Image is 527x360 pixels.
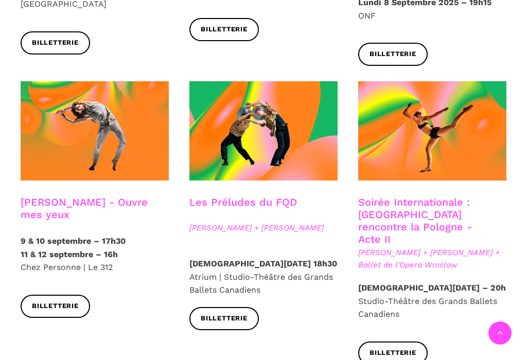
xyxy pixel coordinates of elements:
[189,257,338,297] p: Atrium | Studio-Théâtre des Grands Ballets Canadiens
[370,348,416,358] span: Billetterie
[358,196,472,245] a: Soirée Internationale : [GEOGRAPHIC_DATA] rencontre la Pologne - Acte II
[358,43,428,66] a: Billetterie
[32,38,79,48] span: Billetterie
[21,196,169,222] h3: [PERSON_NAME] - Ouvre mes yeux
[358,281,506,321] p: Studio-Théâtre des Grands Ballets Canadiens
[189,307,259,330] a: Billetterie
[370,49,416,60] span: Billetterie
[358,246,506,271] span: [PERSON_NAME] + [PERSON_NAME] + Ballet de l'Opera Wroclaw
[201,24,248,35] span: Billetterie
[21,236,126,259] strong: 9 & 10 septembre – 17h30 11 & 12 septembre – 16h
[21,295,90,318] a: Billetterie
[189,18,259,41] a: Billetterie
[201,313,248,324] span: Billetterie
[32,301,79,312] span: Billetterie
[21,31,90,55] a: Billetterie
[189,196,297,208] a: Les Préludes du FQD
[358,283,506,293] strong: [DEMOGRAPHIC_DATA][DATE] – 20h
[189,222,338,234] span: [PERSON_NAME] + [PERSON_NAME]
[21,235,169,274] p: Chez Personne | Le 312
[189,259,337,268] strong: [DEMOGRAPHIC_DATA][DATE] 18h30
